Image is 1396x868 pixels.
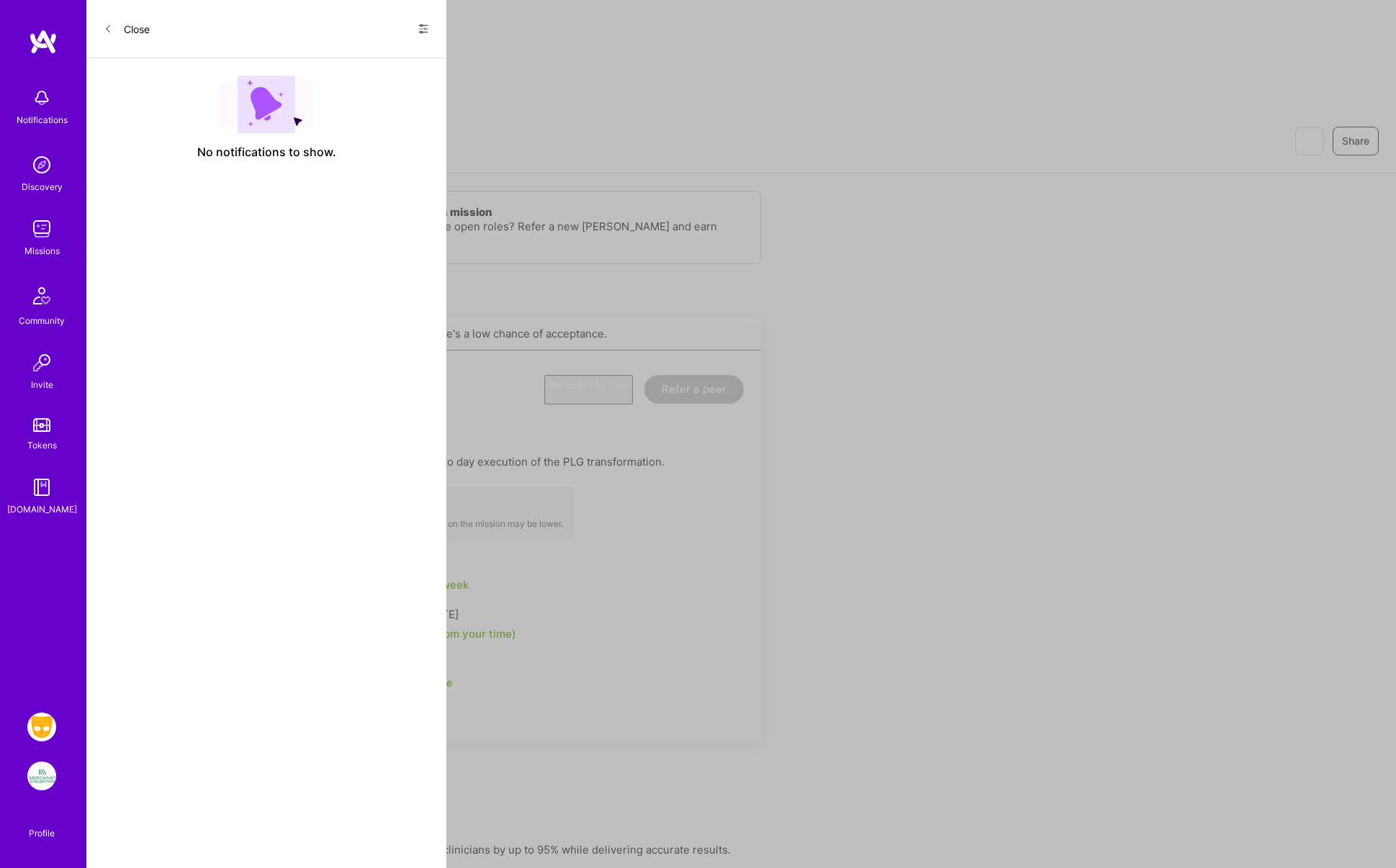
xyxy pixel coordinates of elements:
div: [DOMAIN_NAME] [7,502,77,517]
span: No notifications to show. [197,145,336,160]
img: bell [27,83,56,112]
a: Grindr: Product & Marketing [24,713,60,741]
img: empty [219,76,314,133]
img: We Are The Merchants: Founding Product Manager, Merchant Collective [27,761,56,790]
img: Community [24,279,59,313]
div: Missions [24,243,60,258]
img: guide book [27,473,56,502]
img: teamwork [27,214,56,243]
img: Grindr: Product & Marketing [27,713,56,741]
div: Community [19,313,65,328]
div: Discovery [22,179,63,194]
img: Invite [27,348,56,377]
a: Profile [24,810,60,839]
div: Tokens [27,438,57,453]
img: tokens [33,418,50,432]
img: logo [29,29,58,55]
div: Invite [31,377,53,392]
button: Close [104,17,150,40]
div: Notifications [17,112,68,127]
div: Profile [29,826,55,839]
a: We Are The Merchants: Founding Product Manager, Merchant Collective [24,761,60,790]
img: discovery [27,150,56,179]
